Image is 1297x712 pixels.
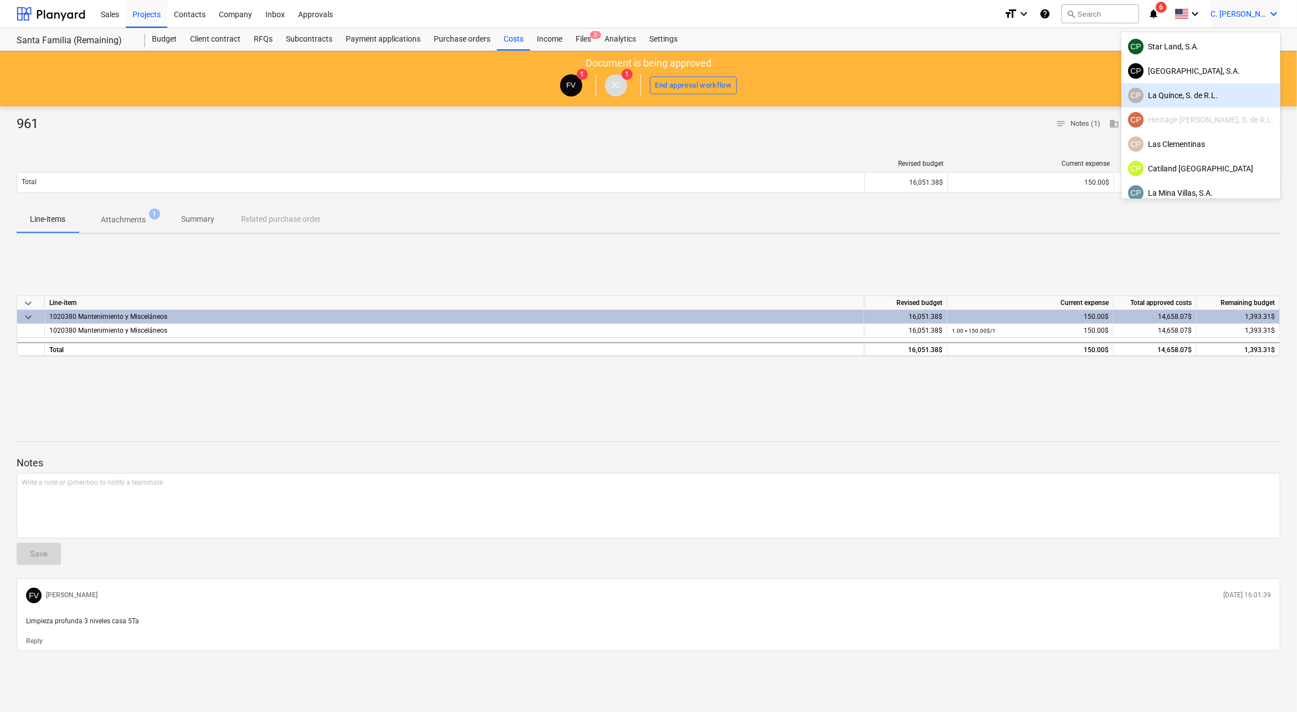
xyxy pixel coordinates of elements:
[1130,91,1141,100] span: CP
[1128,112,1274,128] div: Heritage [PERSON_NAME], S. de R.L.
[1128,185,1144,201] div: Claudia Perez
[1130,115,1141,124] span: CP
[1130,42,1141,51] span: CP
[622,69,633,80] span: 1
[1128,136,1274,152] div: Las Clementinas
[1128,161,1274,176] div: Catiland [GEOGRAPHIC_DATA]
[1128,63,1144,79] div: Claudia Perez
[1130,189,1141,197] span: CP
[1128,161,1144,176] div: Claudia Perez
[1242,659,1297,712] iframe: Chat Widget
[1130,140,1141,149] span: CP
[1128,63,1274,79] div: [GEOGRAPHIC_DATA], S.A.
[1128,112,1144,128] div: Claudia Perez
[1128,39,1144,54] div: Claudia Perez
[1242,659,1297,712] div: Widget de chat
[1130,164,1141,173] span: CP
[1128,136,1144,152] div: Claudia Perez
[1128,185,1274,201] div: La Mina Villas, S.A.
[1130,67,1141,75] span: CP
[1128,88,1144,103] div: Claudia Perez
[1128,88,1274,103] div: La Quince, S. de R.L.
[577,69,588,80] span: 1
[1128,39,1274,54] div: Star Land, S.A.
